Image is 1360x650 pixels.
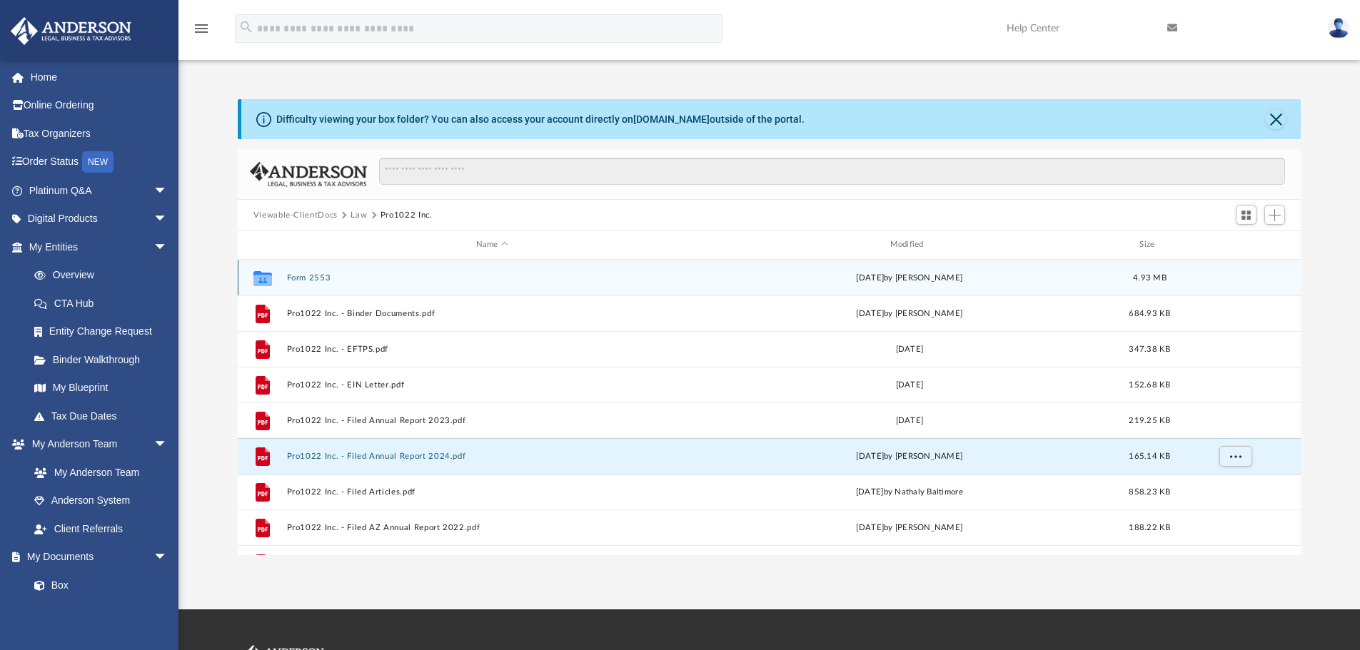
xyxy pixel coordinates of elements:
a: Digital Productsarrow_drop_down [10,205,189,233]
a: Box [20,571,175,599]
button: Pro1022 Inc. - EIN Letter.pdf [286,380,697,390]
a: Tax Due Dates [20,402,189,430]
button: Close [1266,109,1286,129]
span: arrow_drop_down [153,430,182,459]
span: arrow_drop_down [153,233,182,262]
span: 188.22 KB [1129,523,1170,531]
div: Size [1121,238,1178,251]
span: 347.38 KB [1129,345,1170,352]
a: Meeting Minutes [20,599,182,628]
a: My Blueprint [20,374,182,402]
button: Pro1022 Inc. - Filed Annual Report 2024.pdf [286,452,697,461]
a: Order StatusNEW [10,148,189,177]
button: Add [1264,205,1286,225]
div: [DATE] by [PERSON_NAME] [704,271,1115,284]
div: [DATE] by [PERSON_NAME] [704,521,1115,534]
a: My Documentsarrow_drop_down [10,543,182,572]
a: Tax Organizers [10,119,189,148]
i: menu [193,20,210,37]
a: My Entitiesarrow_drop_down [10,233,189,261]
span: 4.93 MB [1133,273,1167,281]
button: Form 2553 [286,273,697,283]
div: NEW [82,151,114,173]
span: 152.68 KB [1129,380,1170,388]
a: Entity Change Request [20,318,189,346]
button: Pro1022 Inc. [381,209,433,222]
div: Name [286,238,697,251]
input: Search files and folders [379,158,1285,185]
a: Binder Walkthrough [20,345,189,374]
button: More options [1219,445,1251,467]
span: 219.25 KB [1129,416,1170,424]
img: Anderson Advisors Platinum Portal [6,17,136,45]
i: search [238,19,254,35]
a: My Anderson Team [20,458,175,487]
div: [DATE] [704,378,1115,391]
button: Pro1022 Inc. - Filed AZ Annual Report 2022.pdf [286,523,697,532]
div: [DATE] [704,342,1115,355]
div: id [1184,238,1284,251]
span: 858.23 KB [1129,487,1170,495]
button: Pro1022 Inc. - Filed Annual Report 2023.pdf [286,416,697,425]
div: [DATE] by [PERSON_NAME] [704,307,1115,320]
span: arrow_drop_down [153,543,182,572]
a: Anderson System [20,487,182,515]
a: Online Ordering [10,91,189,120]
span: 684.93 KB [1129,309,1170,317]
div: [DATE] by [PERSON_NAME] [704,450,1115,462]
div: [DATE] [704,414,1115,427]
button: Viewable-ClientDocs [253,209,338,222]
a: Client Referrals [20,514,182,543]
button: Switch to Grid View [1236,205,1257,225]
div: [DATE] by Nathaly Baltimore [704,485,1115,498]
button: Pro1022 Inc. - EFTPS.pdf [286,345,697,354]
a: Home [10,63,189,91]
span: arrow_drop_down [153,205,182,234]
span: 165.14 KB [1129,452,1170,459]
button: Pro1022 Inc. - Filed Articles.pdf [286,487,697,497]
div: Difficulty viewing your box folder? You can also access your account directly on outside of the p... [276,112,805,127]
span: arrow_drop_down [153,176,182,205]
img: User Pic [1328,18,1349,39]
div: Modified [703,238,1114,251]
a: [DOMAIN_NAME] [633,113,710,125]
a: Overview [20,261,189,290]
button: Law [351,209,367,222]
div: grid [238,260,1301,555]
button: Pro1022 Inc. - Binder Documents.pdf [286,309,697,318]
a: My Anderson Teamarrow_drop_down [10,430,182,459]
a: CTA Hub [20,289,189,318]
a: menu [193,27,210,37]
a: Platinum Q&Aarrow_drop_down [10,176,189,205]
div: id [244,238,280,251]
